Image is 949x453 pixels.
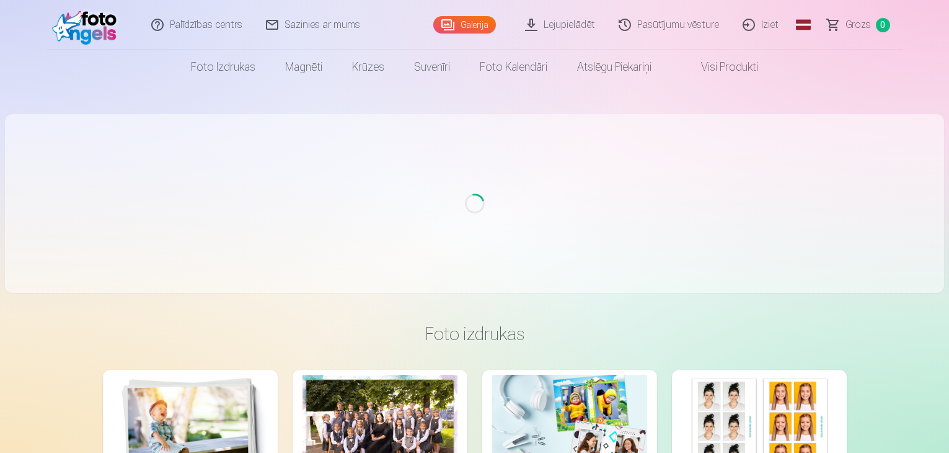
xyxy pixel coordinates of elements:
a: Magnēti [270,50,337,84]
a: Suvenīri [399,50,465,84]
span: 0 [876,18,890,32]
a: Foto kalendāri [465,50,562,84]
a: Visi produkti [666,50,773,84]
a: Krūzes [337,50,399,84]
img: /fa1 [52,5,123,45]
h3: Foto izdrukas [113,323,837,345]
a: Foto izdrukas [176,50,270,84]
span: Grozs [845,17,871,32]
a: Atslēgu piekariņi [562,50,666,84]
a: Galerija [433,16,496,34]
